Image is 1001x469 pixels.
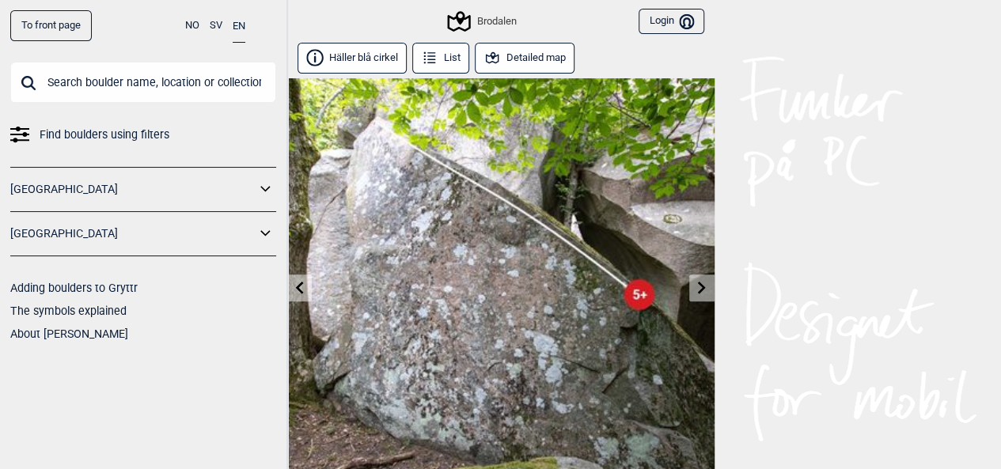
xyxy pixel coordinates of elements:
button: Login [639,9,703,35]
button: Häller blå cirkel [298,43,408,74]
button: List [412,43,470,74]
a: About [PERSON_NAME] [10,327,128,340]
button: NO [185,10,199,41]
a: [GEOGRAPHIC_DATA] [10,178,256,201]
button: EN [233,10,245,43]
a: The symbols explained [10,304,127,317]
div: Brodalen [449,12,516,31]
a: Find boulders using filters [10,123,276,146]
a: To front page [10,10,92,41]
span: Find boulders using filters [40,123,169,146]
a: [GEOGRAPHIC_DATA] [10,222,256,245]
input: Search boulder name, location or collection [10,62,276,103]
button: SV [210,10,222,41]
a: Adding boulders to Gryttr [10,282,138,294]
button: Detailed map [475,43,575,74]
